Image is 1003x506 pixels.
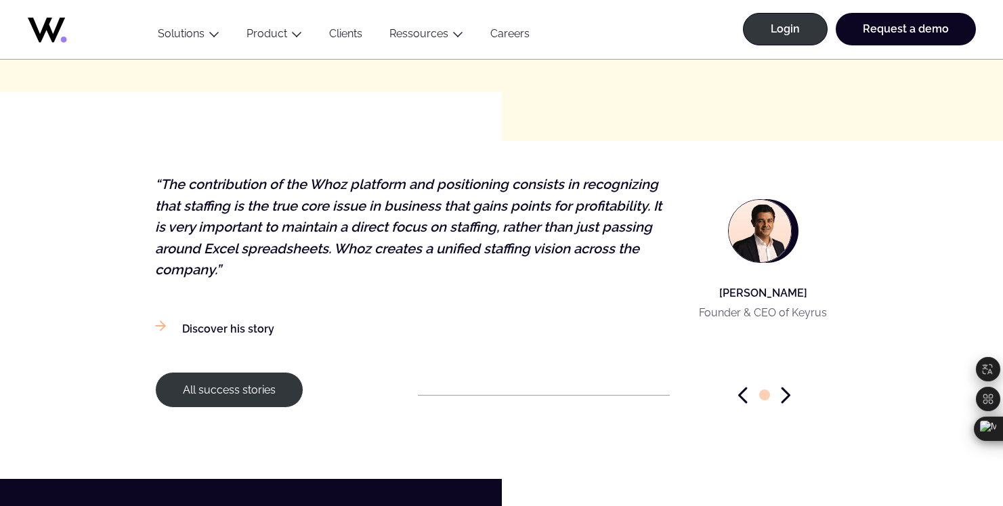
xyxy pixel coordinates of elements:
button: Solutions [144,27,233,45]
p: [PERSON_NAME] [699,284,827,301]
a: Discover his story [155,320,274,337]
a: Careers [477,27,543,45]
p: Founder & CEO of Keyrus [699,308,827,318]
a: Request a demo [836,13,976,45]
span: Next slide [781,387,790,404]
p: “The contribution of the Whoz platform and positioning consists in recognizing that staffing is t... [155,174,667,281]
iframe: Chatbot [914,417,984,487]
span: Previous slide [738,387,748,404]
span: Go to slide 1 [759,389,770,400]
a: All success stories [155,372,303,408]
a: Login [743,13,828,45]
button: Product [233,27,316,45]
figure: 1 / 1 [155,152,849,372]
a: Clients [316,27,376,45]
img: Eric-Cohen-orange-carre.png [729,200,791,262]
button: Ressources [376,27,477,45]
a: Product [247,27,287,40]
a: Ressources [389,27,448,40]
